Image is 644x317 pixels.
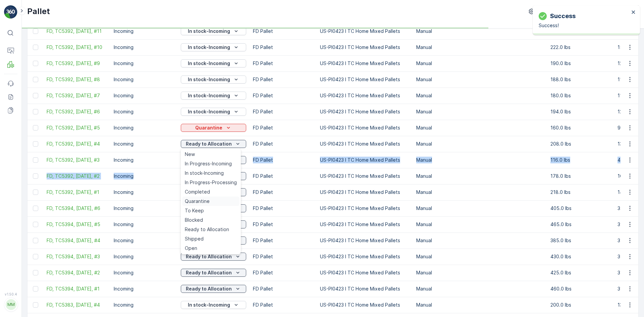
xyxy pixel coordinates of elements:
p: Manual [416,157,477,163]
span: Name : [6,110,22,116]
div: Toggle Row Selected [33,270,38,275]
p: US-PI0423 I TC Home Mixed Pallets [320,60,410,67]
span: FD, TC5392, [DATE], #4 [47,141,107,147]
span: Ready to Allocation [185,226,229,233]
p: US-PI0423 I TC Home Mixed Pallets [320,157,410,163]
span: v 1.50.4 [4,292,17,296]
p: Manual [416,173,477,179]
button: Quarantine [181,124,246,132]
p: FD Pallet [253,189,313,196]
p: Manual [416,76,477,83]
a: FD, TC5392, 09/09/25, #3 [47,157,107,163]
span: Tare Weight : [6,143,38,149]
p: Manual [416,92,477,99]
a: FD, TC5392, 09/09/25, #10 [47,44,107,51]
p: Incoming [114,76,174,83]
p: FD Pallet [253,173,313,179]
a: FD, TC5392, 09/09/25, #8 [47,76,107,83]
p: US-PI0423 I TC Home Mixed Pallets [320,269,410,276]
a: FD, TC5394, 08/27/25, #3 [47,253,107,260]
div: Toggle Row Selected [33,77,38,82]
p: Incoming [114,269,174,276]
p: FD Pallet [253,108,313,115]
span: FD Pallet [36,154,56,160]
p: FD Pallet [253,28,313,35]
button: Ready to Allocation [181,140,246,148]
p: FD Pallet [253,141,313,147]
div: Toggle Row Selected [33,238,38,243]
p: Manual [416,269,477,276]
p: 160.0 lbs [550,124,611,131]
p: US-PI0423 I TC Home Mixed Pallets [320,237,410,244]
p: Incoming [114,285,174,292]
p: 180.0 lbs [550,92,611,99]
span: FD, TC5392, [DATE], #5 [47,124,107,131]
span: FD, TC5392, [DATE], #10 [47,44,107,51]
span: FD, TC5392, [DATE], #3 [47,157,107,163]
p: Incoming [114,44,174,51]
span: FD, TC5392, [DATE], #1 [47,189,107,196]
p: US-PI0423 I TC Home Mixed Pallets [320,108,410,115]
div: Toggle Row Selected [33,61,38,66]
button: Ready to Allocation [181,285,246,293]
div: Toggle Row Selected [33,190,38,195]
button: close [631,9,636,16]
p: Incoming [114,60,174,67]
p: Manual [416,141,477,147]
p: Incoming [114,205,174,212]
p: US-PI0423 I TC Home Mixed Pallets [320,124,410,131]
span: FD, TC5392, [DATE], #2 [47,173,107,179]
p: In stock-Incoming [188,28,230,35]
span: Net Weight : [6,132,35,138]
p: FD Pallet [253,302,313,308]
a: FD, TC5392, 09/09/25, #4 [47,141,107,147]
div: Toggle Row Selected [33,286,38,292]
p: Manual [416,28,477,35]
p: Incoming [114,108,174,115]
p: 385.0 lbs [550,237,611,244]
p: Incoming [114,141,174,147]
p: FD Pallet [253,253,313,260]
p: FD Pallet [253,205,313,212]
p: Ready to Allocation [186,269,232,276]
p: In stock-Incoming [188,44,230,51]
div: Toggle Row Selected [33,109,38,114]
div: Toggle Row Selected [33,125,38,130]
p: In stock-Incoming [188,76,230,83]
span: Blocked [185,217,203,223]
button: In stock-Incoming [181,75,246,84]
p: 200.0 lbs [550,302,611,308]
p: US-PI0423 I TC Home Mixed Pallets [320,205,410,212]
span: To Keep [185,207,204,214]
div: Toggle Row Selected [33,45,38,50]
span: FD, TC5394, [DATE], #5 [47,221,107,228]
span: In stock-Incoming [185,170,224,176]
p: 208.0 lbs [550,141,611,147]
p: Incoming [114,302,174,308]
a: FD, TC5394, 08/27/25, #4 [47,237,107,244]
p: Ready to Allocation [186,285,232,292]
div: Toggle Row Selected [33,222,38,227]
span: - [38,143,40,149]
span: FD, TC5394, [DATE], #3 [47,253,107,260]
p: 116.0 lbs [550,157,611,163]
p: US-PI0423 I TC Home Mixed Pallets [320,302,410,308]
p: Manual [416,60,477,67]
span: - [35,132,38,138]
button: Ready to Allocation [181,253,246,261]
p: FD Pallet [253,76,313,83]
span: New [185,151,195,158]
a: FD, TC5392, 09/09/25, #1 [47,189,107,196]
p: FD, SC7811, [DATE], #1 [292,6,351,14]
div: Toggle Row Selected [33,254,38,259]
button: In stock-Incoming [181,27,246,35]
span: FD, TC5383, [DATE], #4 [47,302,107,308]
p: FD Pallet [253,157,313,163]
p: Manual [416,44,477,51]
div: Toggle Row Selected [33,302,38,308]
div: Toggle Row Selected [33,173,38,179]
p: US-PI0423 I TC Home Mixed Pallets [320,76,410,83]
span: In Progress-Incoming [185,160,232,167]
p: 465.0 lbs [550,221,611,228]
div: Toggle Row Selected [33,157,38,163]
